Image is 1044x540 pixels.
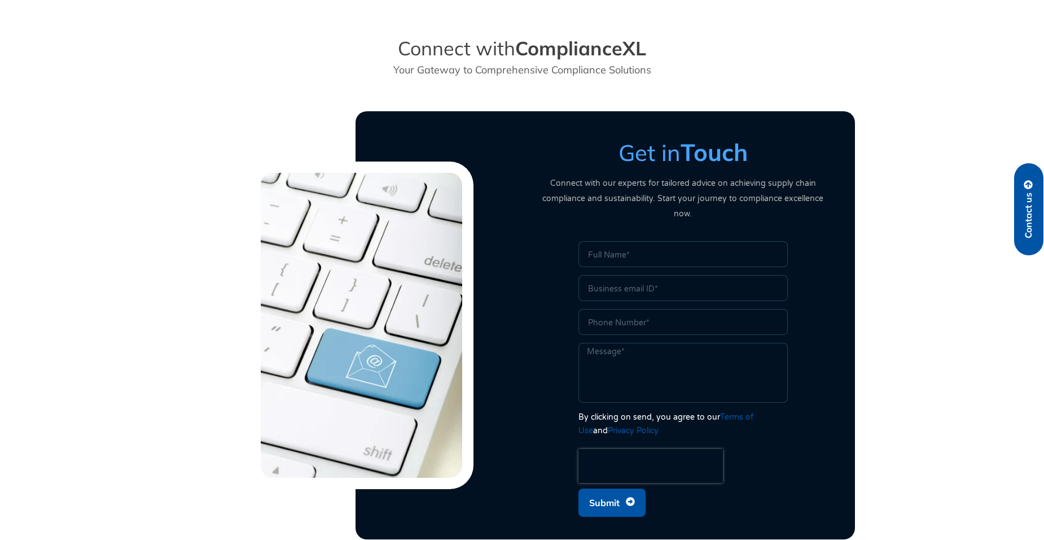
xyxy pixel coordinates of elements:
input: Full Name* [578,241,788,267]
a: Privacy Policy [608,426,659,436]
a: Contact us [1014,163,1043,255]
img: Contact-Us-Form [249,162,473,489]
input: Only numbers and phone characters (#, -, *, etc) are accepted. [578,309,788,335]
a: Terms of Use [578,412,753,436]
div: By clicking on send, you agree to our and [578,411,788,438]
strong: Touch [681,137,748,167]
span: Contact us [1024,193,1034,238]
strong: ComplianceXL [515,36,646,60]
span: Submit [589,492,620,513]
p: Connect with our experts for tailored advice on achieving supply chain compliance and sustainabil... [533,176,832,221]
input: Business email ID* [578,275,788,301]
h2: Connect with [356,37,688,60]
iframe: reCAPTCHA [578,449,723,483]
button: Submit [578,489,646,517]
p: Your Gateway to Comprehensive Compliance Solutions [356,62,688,77]
h3: Get in [533,138,832,167]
